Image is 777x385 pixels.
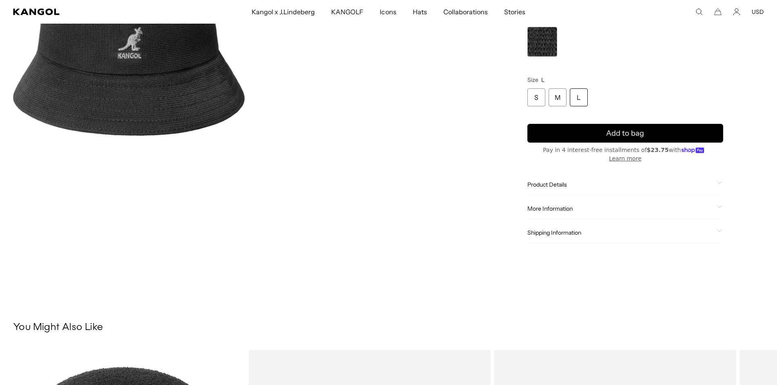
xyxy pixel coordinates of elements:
[527,124,723,143] button: Add to bag
[527,76,538,84] span: Size
[527,27,557,57] label: Black
[752,8,764,15] button: USD
[733,8,740,15] a: Account
[714,8,722,15] button: Cart
[606,128,644,139] span: Add to bag
[527,88,545,106] div: S
[13,321,764,334] h3: You Might Also Like
[527,181,713,188] span: Product Details
[527,27,557,57] div: 1 of 1
[527,205,713,212] span: More Information
[695,8,703,15] summary: Search here
[13,9,166,15] a: Kangol
[527,229,713,236] span: Shipping Information
[541,76,545,84] span: L
[570,88,588,106] div: L
[549,88,567,106] div: M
